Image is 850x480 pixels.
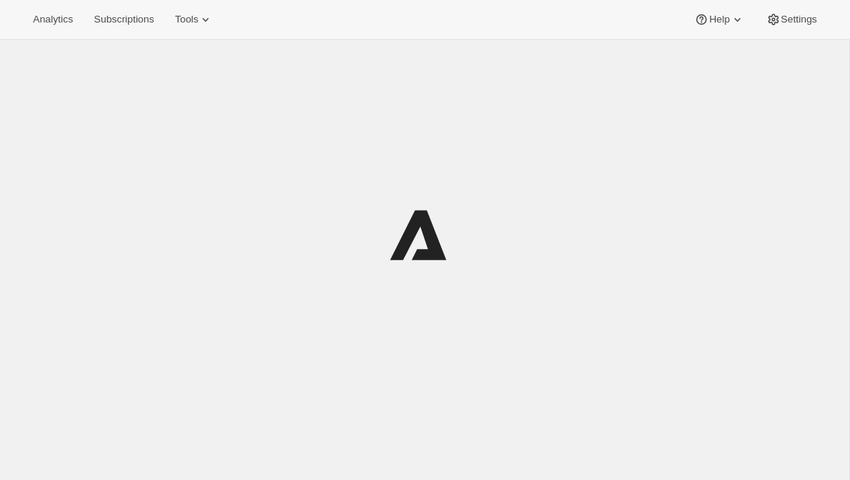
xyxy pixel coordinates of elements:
[709,13,729,25] span: Help
[166,9,222,30] button: Tools
[24,9,82,30] button: Analytics
[781,13,817,25] span: Settings
[685,9,753,30] button: Help
[94,13,154,25] span: Subscriptions
[85,9,163,30] button: Subscriptions
[175,13,198,25] span: Tools
[757,9,826,30] button: Settings
[33,13,73,25] span: Analytics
